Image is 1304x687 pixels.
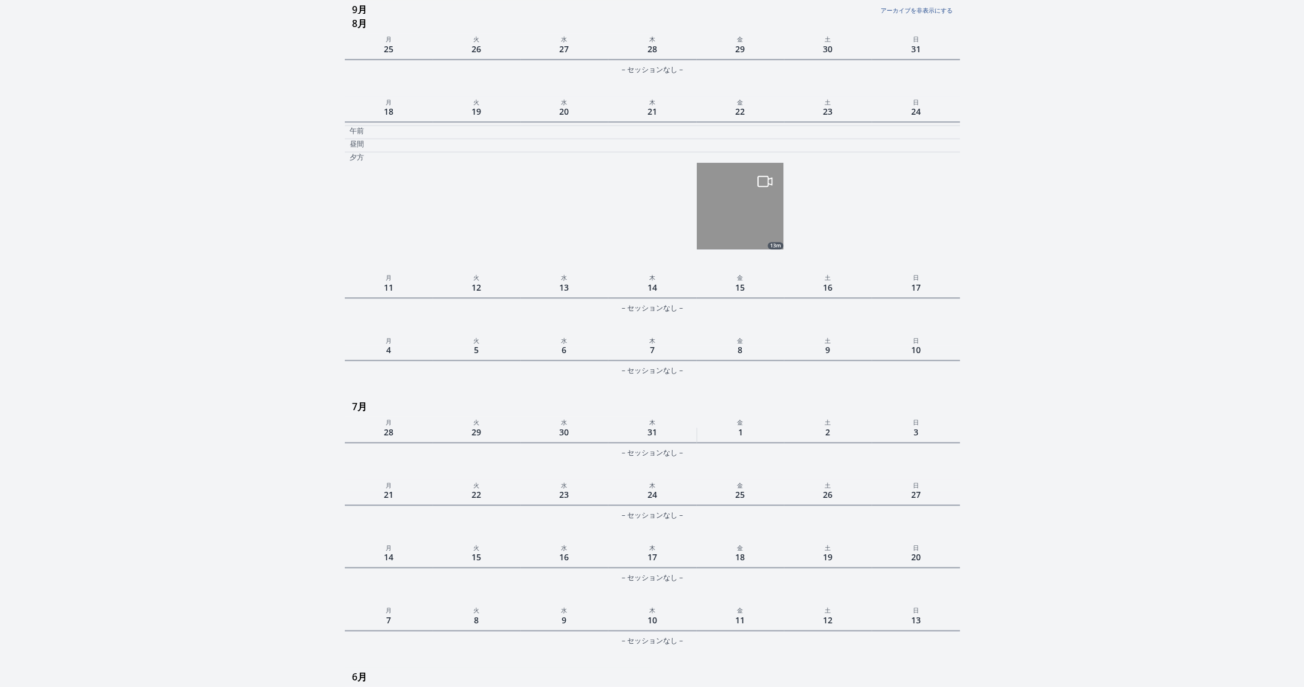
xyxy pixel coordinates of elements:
p: 日 [872,542,959,552]
div: – セッションなし – [345,508,960,522]
div: – セッションなし – [345,570,960,585]
span: 30 [557,424,571,440]
p: 水 [520,416,608,427]
p: 木 [608,416,696,427]
div: – セッションなし – [345,363,960,378]
div: – セッションなし – [345,301,960,315]
span: 23 [820,103,835,120]
span: 25 [733,486,747,503]
p: 木 [608,604,696,615]
p: 金 [696,271,784,282]
span: 18 [381,103,396,120]
span: 31 [908,41,923,57]
p: 月 [345,96,432,107]
span: 10 [908,342,923,358]
span: 24 [908,103,923,120]
span: 7 [647,342,657,358]
p: 土 [784,416,872,427]
p: 月 [345,33,432,44]
p: 火 [432,479,520,490]
p: 土 [784,96,872,107]
p: 月 [345,604,432,615]
h3: 8月 [352,14,960,33]
span: 28 [381,424,396,440]
p: 日 [872,33,959,44]
p: 月 [345,271,432,282]
span: 25 [381,41,396,57]
span: 27 [908,486,923,503]
span: 21 [381,486,396,503]
p: 月 [345,416,432,427]
p: 金 [696,479,784,490]
span: 8 [472,612,481,628]
span: 29 [469,424,484,440]
span: 26 [820,486,835,503]
div: – セッションなし – [345,446,960,460]
span: 12 [469,279,484,295]
div: – セッションなし – [345,62,960,77]
p: 木 [608,479,696,490]
p: 水 [520,479,608,490]
span: 11 [381,279,396,295]
span: 19 [820,549,835,565]
p: 日 [872,334,959,345]
span: 10 [645,612,660,628]
p: 金 [696,334,784,345]
span: 26 [469,41,484,57]
a: 13m [697,163,783,249]
span: 19 [469,103,484,120]
span: 22 [733,103,747,120]
span: 5 [472,342,481,358]
p: 水 [520,271,608,282]
p: 木 [608,334,696,345]
span: 8 [735,342,745,358]
p: 土 [784,33,872,44]
img: cooking_session-e4a1c59f05e026aaf9a154aca955207d6cb7b115375d67f88c5998a70a46a338.png [697,163,783,249]
p: 月 [345,479,432,490]
p: 土 [784,271,872,282]
p: 日 [872,479,959,490]
span: 3 [911,424,920,440]
span: 16 [557,549,571,565]
span: 31 [645,424,660,440]
p: 火 [432,33,520,44]
p: 水 [520,334,608,345]
p: 火 [432,271,520,282]
span: 28 [645,41,660,57]
p: 午前 [350,126,364,136]
p: 水 [520,604,608,615]
span: 17 [908,279,923,295]
p: 金 [696,604,784,615]
p: 火 [432,604,520,615]
p: 火 [432,96,520,107]
p: 水 [520,542,608,552]
span: 7 [384,612,393,628]
p: 火 [432,334,520,345]
span: 13 [908,612,923,628]
span: 18 [733,549,747,565]
span: 23 [557,486,571,503]
span: 13 [557,279,571,295]
p: 土 [784,604,872,615]
span: 17 [645,549,660,565]
span: 16 [820,279,835,295]
h3: 6月 [352,667,960,686]
p: 木 [608,96,696,107]
span: 1 [736,424,745,440]
p: 月 [345,334,432,345]
p: 日 [872,271,959,282]
span: 22 [469,486,484,503]
p: 木 [608,271,696,282]
span: 27 [557,41,571,57]
span: 20 [557,103,571,120]
span: 9 [823,342,832,358]
div: – セッションなし – [345,634,960,648]
span: 24 [645,486,660,503]
p: 月 [345,542,432,552]
p: 水 [520,33,608,44]
span: 4 [384,342,393,358]
span: 11 [733,612,747,628]
span: 15 [469,549,484,565]
span: 2 [823,424,832,440]
p: 土 [784,542,872,552]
